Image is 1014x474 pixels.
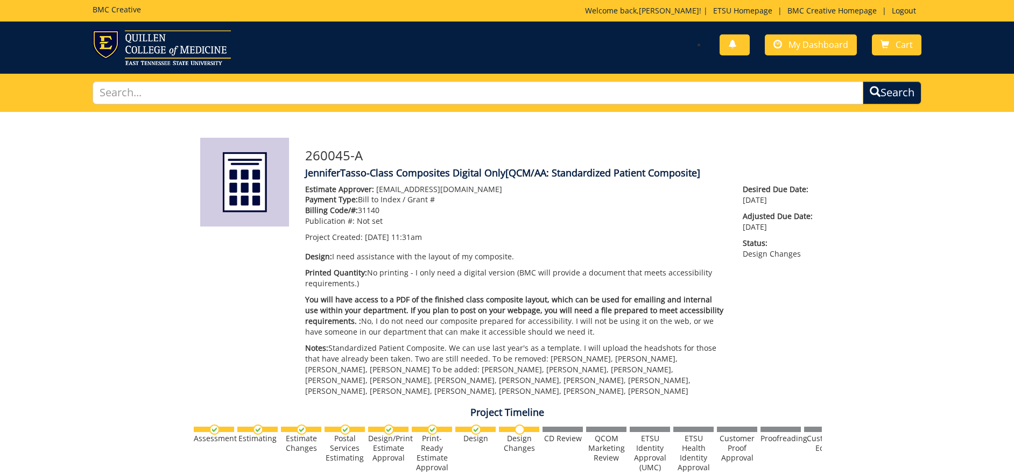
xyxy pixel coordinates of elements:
[505,166,700,179] span: [QCM/AA: Standardized Patient Composite]
[384,425,394,435] img: checkmark
[455,434,496,443] div: Design
[305,232,363,242] span: Project Created:
[253,425,263,435] img: checkmark
[200,138,289,227] img: Product featured image
[209,425,220,435] img: checkmark
[515,425,525,435] img: no
[368,434,409,463] div: Design/Print Estimate Approval
[305,194,727,205] p: Bill to Index / Grant #
[886,5,921,16] a: Logout
[585,5,921,16] p: Welcome back, ! | | |
[305,267,727,289] p: No printing - I only need a digital version (BMC will provide a document that meets accessibility...
[305,294,727,337] p: No, I do not need our composite prepared for accessibility. I will not be using it on the web, or...
[586,434,626,463] div: QCOM Marketing Review
[760,434,801,443] div: Proofreading
[194,434,234,443] div: Assessment
[305,216,355,226] span: Publication #:
[717,434,757,463] div: Customer Proof Approval
[93,81,863,104] input: Search...
[743,184,814,206] p: [DATE]
[673,434,714,472] div: ETSU Health Identity Approval
[325,434,365,463] div: Postal Services Estimating
[281,434,321,453] div: Estimate Changes
[357,216,383,226] span: Not set
[305,184,727,195] p: [EMAIL_ADDRESS][DOMAIN_NAME]
[192,407,822,418] h4: Project Timeline
[708,5,778,16] a: ETSU Homepage
[305,148,814,162] h3: 260045-A
[630,434,670,472] div: ETSU Identity Approval (UMC)
[305,343,727,397] p: Standardized Patient Composite. We can use last year's as a template. I will upload the headshots...
[471,425,481,435] img: checkmark
[305,194,358,204] span: Payment Type:
[543,434,583,443] div: CD Review
[896,39,913,51] span: Cart
[305,205,727,216] p: 31140
[743,211,814,232] p: [DATE]
[365,232,422,242] span: [DATE] 11:31am
[639,5,699,16] a: [PERSON_NAME]
[93,5,141,13] h5: BMC Creative
[499,434,539,453] div: Design Changes
[305,251,727,262] p: I need assistance with the layout of my composite.
[305,267,367,278] span: Printed Quantity:
[412,434,452,472] div: Print-Ready Estimate Approval
[305,168,814,179] h4: JenniferTasso-Class Composites Digital Only
[297,425,307,435] img: checkmark
[872,34,921,55] a: Cart
[788,39,848,51] span: My Dashboard
[804,434,844,453] div: Customer Edits
[305,294,723,326] span: You will have access to a PDF of the finished class composite layout, which can be used for email...
[743,211,814,222] span: Adjusted Due Date:
[93,30,231,65] img: ETSU logo
[305,251,332,261] span: Design:
[305,343,328,353] span: Notes:
[305,205,358,215] span: Billing Code/#:
[340,425,350,435] img: checkmark
[237,434,278,443] div: Estimating
[743,238,814,259] p: Design Changes
[743,238,814,249] span: Status:
[765,34,857,55] a: My Dashboard
[305,184,374,194] span: Estimate Approver:
[863,81,921,104] button: Search
[743,184,814,195] span: Desired Due Date:
[782,5,882,16] a: BMC Creative Homepage
[427,425,438,435] img: checkmark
